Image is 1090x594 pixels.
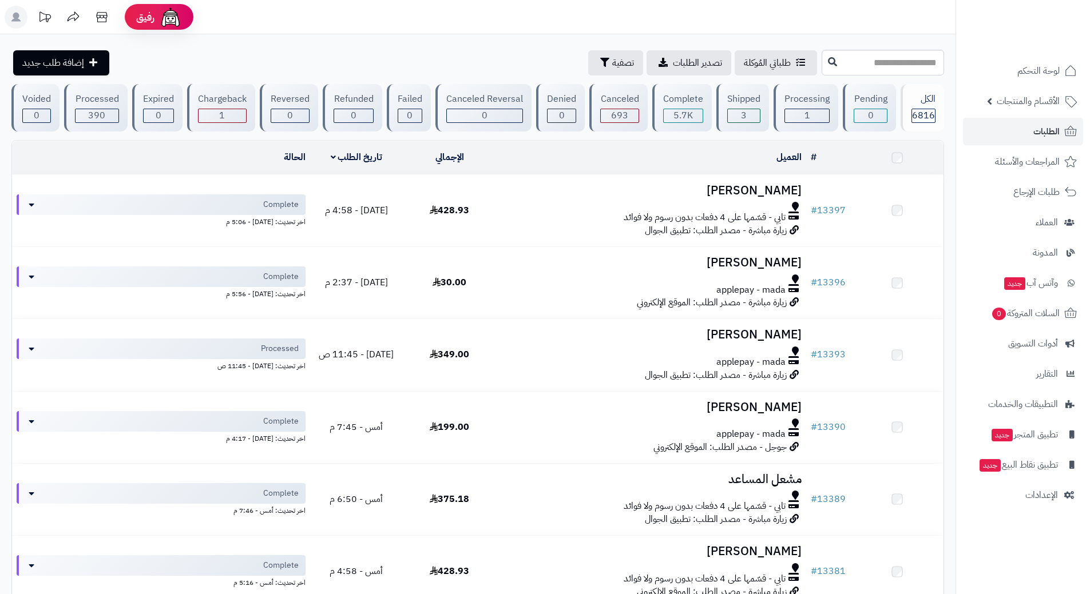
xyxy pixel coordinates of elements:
div: 0 [144,109,173,122]
a: تاريخ الطلب [331,150,383,164]
span: زيارة مباشرة - مصدر الطلب: تطبيق الجوال [645,224,787,237]
a: Processed 390 [62,84,129,131]
div: اخر تحديث: [DATE] - 11:45 ص [17,359,306,371]
div: 0 [447,109,522,122]
div: 0 [854,109,886,122]
span: أمس - 7:45 م [330,420,383,434]
span: أمس - 4:58 م [330,564,383,578]
span: 0 [156,109,161,122]
span: 0 [407,109,413,122]
span: جديد [980,459,1001,472]
span: # [811,276,817,289]
span: Complete [263,416,299,427]
span: المدونة [1033,245,1058,261]
span: # [811,420,817,434]
a: طلباتي المُوكلة [735,50,817,75]
a: Voided 0 [9,84,62,131]
a: وآتس آبجديد [963,269,1083,297]
span: أدوات التسويق [1008,336,1058,352]
div: 0 [271,109,309,122]
a: Chargeback 1 [185,84,257,131]
span: [DATE] - 4:58 م [325,204,388,217]
a: أدوات التسويق [963,330,1083,357]
a: إضافة طلب جديد [13,50,109,75]
h3: [PERSON_NAME] [501,256,802,269]
span: تطبيق المتجر [990,426,1058,442]
span: إضافة طلب جديد [22,56,84,70]
a: التطبيقات والخدمات [963,390,1083,418]
div: اخر تحديث: أمس - 7:46 م [17,504,306,516]
span: 0 [351,109,356,122]
span: Processed [261,343,299,354]
div: Shipped [727,93,760,106]
span: وآتس آب [1003,275,1058,291]
a: Processing 1 [771,84,841,131]
a: الطلبات [963,118,1083,145]
a: #13390 [811,420,846,434]
span: التقارير [1036,366,1058,382]
div: 390 [76,109,118,122]
span: تصفية [612,56,634,70]
span: العملاء [1036,214,1058,230]
a: الإعدادات [963,481,1083,509]
span: Complete [263,199,299,210]
span: [DATE] - 11:45 ص [319,348,394,361]
div: 0 [334,109,372,122]
span: لوحة التحكم [1017,63,1060,79]
span: 428.93 [430,204,469,217]
a: تصدير الطلبات [647,50,731,75]
span: تصدير الطلبات [673,56,722,70]
span: 6816 [912,109,935,122]
span: 5.7K [673,109,693,122]
div: 5728 [664,109,703,122]
span: جوجل - مصدر الطلب: الموقع الإلكتروني [653,440,787,454]
span: أمس - 6:50 م [330,492,383,506]
a: Denied 0 [534,84,587,131]
a: #13396 [811,276,846,289]
span: Complete [263,488,299,499]
span: طلبات الإرجاع [1013,184,1060,200]
span: 0 [559,109,565,122]
a: العملاء [963,209,1083,236]
div: Canceled Reversal [446,93,523,106]
div: Denied [547,93,576,106]
div: Canceled [600,93,639,106]
h3: [PERSON_NAME] [501,184,802,197]
div: 3 [728,109,760,122]
a: Failed 0 [385,84,433,131]
div: اخر تحديث: [DATE] - 4:17 م [17,432,306,444]
span: 428.93 [430,564,469,578]
span: رفيق [136,10,154,24]
span: applepay - mada [716,284,786,297]
span: تابي - قسّمها على 4 دفعات بدون رسوم ولا فوائد [624,500,786,513]
a: Shipped 3 [714,84,771,131]
a: Pending 0 [841,84,898,131]
span: زيارة مباشرة - مصدر الطلب: تطبيق الجوال [645,368,787,382]
div: 1 [785,109,829,122]
span: تطبيق نقاط البيع [978,457,1058,473]
a: التقارير [963,360,1083,388]
div: الكل [911,93,936,106]
a: Reversed 0 [257,84,320,131]
a: العميل [776,150,802,164]
span: تابي - قسّمها على 4 دفعات بدون رسوم ولا فوائد [624,211,786,224]
a: Canceled 693 [587,84,649,131]
span: جديد [992,429,1013,441]
div: 693 [601,109,638,122]
div: اخر تحديث: [DATE] - 5:06 م [17,215,306,227]
div: Voided [22,93,51,106]
a: تطبيق نقاط البيعجديد [963,451,1083,479]
h3: مشعل المساعد [501,473,802,486]
span: المراجعات والأسئلة [995,154,1060,170]
div: Reversed [271,93,310,106]
a: #13397 [811,204,846,217]
span: applepay - mada [716,356,786,369]
span: # [811,564,817,578]
span: 0 [992,308,1006,320]
a: Complete 5.7K [650,84,714,131]
div: Refunded [334,93,373,106]
span: Complete [263,271,299,282]
div: Chargeback [198,93,247,106]
img: ai-face.png [159,6,182,29]
span: 390 [88,109,105,122]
